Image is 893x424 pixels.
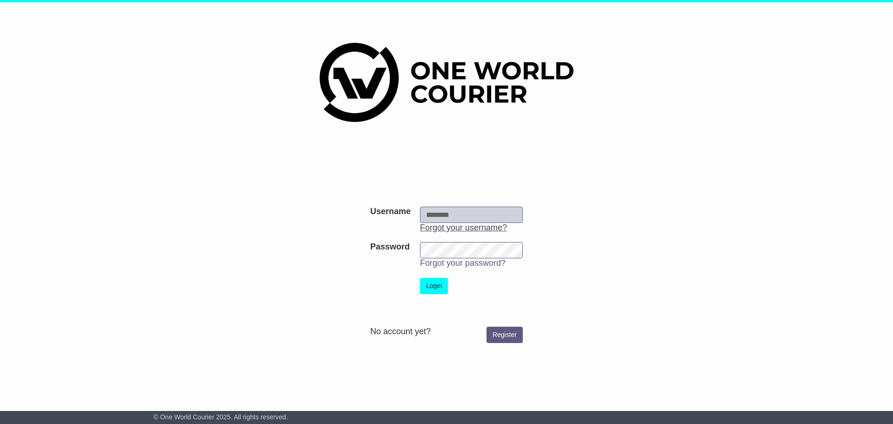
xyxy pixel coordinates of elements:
[420,258,506,268] a: Forgot your password?
[153,413,288,421] span: © One World Courier 2025. All rights reserved.
[370,207,411,217] label: Username
[420,278,448,294] button: Login
[486,327,523,343] a: Register
[370,242,410,252] label: Password
[320,43,573,122] img: One World
[420,223,507,232] a: Forgot your username?
[370,327,523,337] div: No account yet?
